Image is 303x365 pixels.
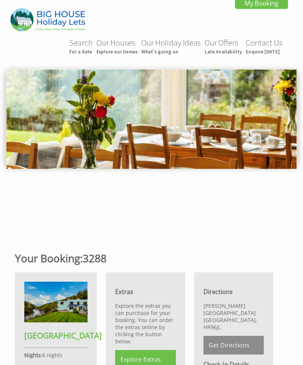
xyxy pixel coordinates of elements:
[24,282,88,322] img: An image of 'Wye Rapids House'
[141,37,201,55] a: Our Holiday IdeasWhat's going on
[24,330,88,341] h2: [GEOGRAPHIC_DATA]
[24,317,88,341] a: [GEOGRAPHIC_DATA]
[10,8,85,31] img: Big House Holiday Lets
[4,185,299,241] iframe: Customer reviews powered by Trustpilot
[141,49,201,55] small: What's going on
[97,37,138,55] a: Our HousesExplore our homes
[203,302,264,331] p: [PERSON_NAME][GEOGRAPHIC_DATA] [GEOGRAPHIC_DATA], HR96JL
[246,37,282,55] a: Contact UsEnquire [DATE]
[69,49,93,55] small: For a date
[205,37,242,55] a: Our OffersLate Availability
[205,49,242,55] small: Late Availability
[24,352,42,359] strong: Nights:
[115,288,175,296] h3: Extras
[15,251,83,265] a: Your Booking:
[15,251,279,265] h1: 3288
[97,49,138,55] small: Explore our homes
[203,336,264,355] a: Get Directions
[24,352,88,359] p: 6 nights
[69,37,93,55] a: SearchFor a date
[203,288,264,296] h3: Directions
[115,302,175,345] p: Explore the extras you can purchase for your booking. You can order the extras online by clicking...
[246,49,282,55] small: Enquire [DATE]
